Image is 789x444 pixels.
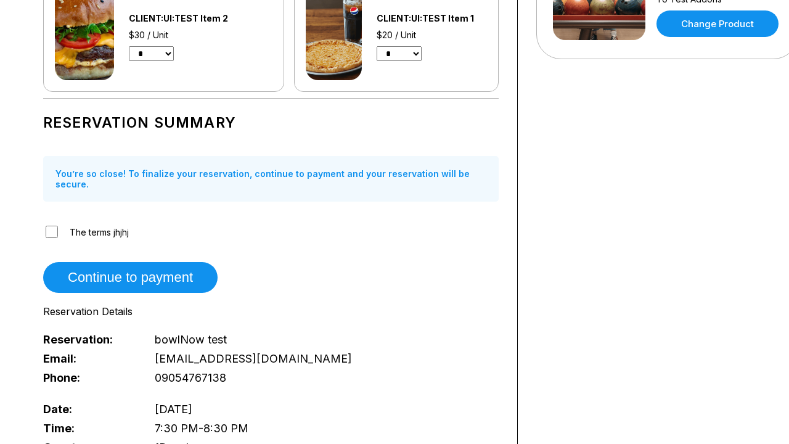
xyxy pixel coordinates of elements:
[155,352,352,365] span: [EMAIL_ADDRESS][DOMAIN_NAME]
[43,262,218,293] button: Continue to payment
[43,352,134,365] span: Email:
[43,403,134,416] span: Date:
[129,13,261,23] div: CLIENT:UI:TEST Item 2
[155,371,226,384] span: 09054767138
[155,333,227,346] span: bowlNow test
[155,403,192,416] span: [DATE]
[155,422,248,435] span: 7:30 PM - 8:30 PM
[43,156,499,202] div: You’re so close! To finalize your reservation, continue to payment and your reservation will be s...
[43,305,499,318] div: Reservation Details
[377,13,487,23] div: CLIENT:UI:TEST Item 1
[43,114,499,131] h1: Reservation Summary
[129,30,261,40] div: $30 / Unit
[43,422,134,435] span: Time:
[656,10,779,37] a: Change Product
[70,227,129,237] span: The terms jhjhj
[43,371,134,384] span: Phone:
[377,30,487,40] div: $20 / Unit
[43,333,134,346] span: Reservation:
